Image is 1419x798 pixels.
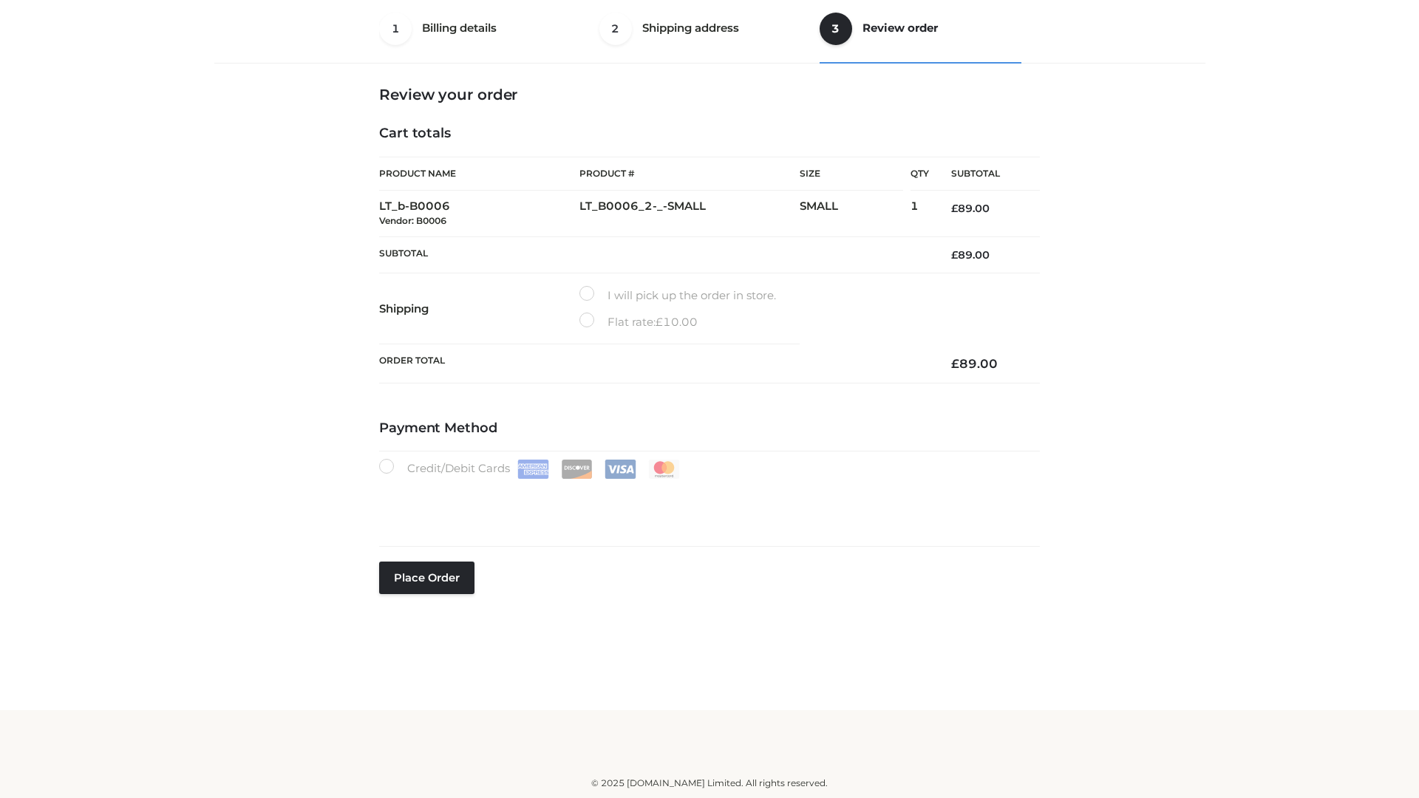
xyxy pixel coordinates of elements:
td: 1 [911,191,929,237]
span: £ [951,248,958,262]
th: Subtotal [929,157,1040,191]
label: Flat rate: [579,313,698,332]
th: Order Total [379,344,929,383]
td: LT_b-B0006 [379,191,579,237]
h3: Review your order [379,86,1040,103]
bdi: 89.00 [951,356,998,371]
label: Credit/Debit Cards [379,459,681,479]
bdi: 10.00 [656,315,698,329]
th: Size [800,157,903,191]
label: I will pick up the order in store. [579,286,776,305]
img: Discover [561,460,593,479]
td: LT_B0006_2-_-SMALL [579,191,800,237]
button: Place order [379,562,474,594]
span: £ [951,202,958,215]
th: Product # [579,157,800,191]
div: © 2025 [DOMAIN_NAME] Limited. All rights reserved. [220,776,1199,791]
iframe: Secure payment input frame [376,476,1037,530]
th: Qty [911,157,929,191]
h4: Payment Method [379,420,1040,437]
td: SMALL [800,191,911,237]
span: £ [656,315,663,329]
span: £ [951,356,959,371]
h4: Cart totals [379,126,1040,142]
img: Mastercard [648,460,680,479]
bdi: 89.00 [951,248,990,262]
th: Subtotal [379,236,929,273]
th: Shipping [379,273,579,344]
img: Visa [605,460,636,479]
bdi: 89.00 [951,202,990,215]
img: Amex [517,460,549,479]
small: Vendor: B0006 [379,215,446,226]
th: Product Name [379,157,579,191]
